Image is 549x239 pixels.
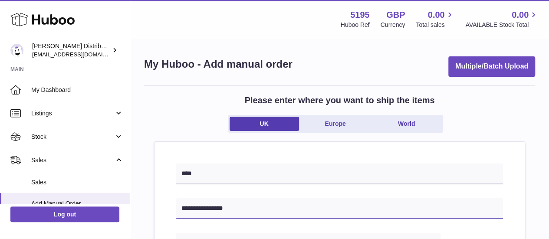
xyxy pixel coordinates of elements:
span: 0.00 [428,9,445,21]
span: Listings [31,109,114,118]
a: UK [230,117,299,131]
strong: 5195 [350,9,370,21]
a: 0.00 AVAILABLE Stock Total [465,9,539,29]
h2: Please enter where you want to ship the items [245,95,435,106]
span: Sales [31,178,123,187]
div: [PERSON_NAME] Distribution [32,42,110,59]
h1: My Huboo - Add manual order [144,57,293,71]
span: AVAILABLE Stock Total [465,21,539,29]
a: World [372,117,441,131]
div: Currency [381,21,405,29]
strong: GBP [386,9,405,21]
span: Total sales [416,21,454,29]
span: Stock [31,133,114,141]
div: Huboo Ref [341,21,370,29]
a: Log out [10,206,119,222]
button: Multiple/Batch Upload [448,56,535,77]
span: My Dashboard [31,86,123,94]
span: 0.00 [512,9,529,21]
span: [EMAIL_ADDRESS][DOMAIN_NAME] [32,51,128,58]
img: mccormackdistr@gmail.com [10,44,23,57]
span: Add Manual Order [31,200,123,208]
a: Europe [301,117,370,131]
span: Sales [31,156,114,164]
a: 0.00 Total sales [416,9,454,29]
